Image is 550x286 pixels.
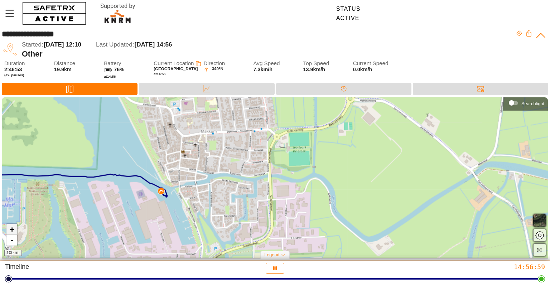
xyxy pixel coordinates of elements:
[353,67,399,73] span: 0.0km/h
[276,83,411,95] div: Timeline
[44,41,81,48] span: [DATE] 12:10
[521,101,544,106] div: Searchlight
[139,83,274,95] div: Data
[54,60,100,67] span: Distance
[22,41,43,48] span: Started:
[353,60,399,67] span: Current Speed
[367,263,545,271] div: 14:56:59
[203,60,249,67] span: Direction
[104,74,116,78] span: at 14:56
[2,83,137,95] div: Map
[104,60,150,67] span: Battery
[134,41,172,48] span: [DATE] 14:56
[114,67,124,72] span: 76%
[5,263,183,274] div: Timeline
[253,67,272,72] span: 7.3km/h
[22,49,516,59] div: Other
[506,98,544,108] div: Searchlight
[154,60,194,66] span: Current Location
[154,67,198,71] span: [GEOGRAPHIC_DATA]
[4,60,50,67] span: Duration
[96,41,134,48] span: Last Updated:
[303,67,325,72] span: 13.9km/h
[413,83,548,95] div: Messages
[4,73,50,77] span: (ex. pauses)
[54,67,72,72] span: 19.9km
[212,67,221,73] span: 349°
[264,252,279,257] span: Legend
[158,188,164,194] img: PathDirectionCurrent.svg
[6,235,17,246] a: Zoom out
[2,41,18,58] img: TRIP.svg
[220,67,223,73] span: N
[154,72,165,76] span: at 14:56
[253,60,299,67] span: Avg Speed
[92,2,144,25] img: RescueLogo.svg
[336,15,361,21] div: Active
[6,224,17,235] a: Zoom in
[336,6,361,12] div: Status
[4,250,22,256] div: 100 m
[303,60,349,67] span: Top Speed
[4,67,22,72] span: 2:46:53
